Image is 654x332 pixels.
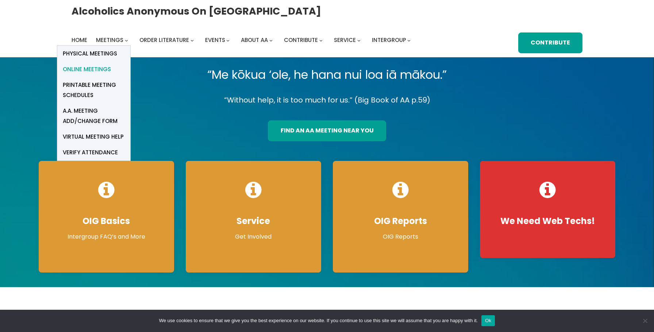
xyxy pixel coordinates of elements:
[96,36,123,44] span: Meetings
[641,317,649,324] span: No
[357,39,361,42] button: Service submenu
[125,39,128,42] button: Meetings submenu
[63,106,125,126] span: A.A. Meeting Add/Change Form
[407,39,411,42] button: Intergroup submenu
[334,36,356,44] span: Service
[284,35,318,45] a: Contribute
[57,145,130,161] a: verify attendance
[340,232,461,241] p: OIG Reports
[340,216,461,227] h4: OIG Reports
[334,35,356,45] a: Service
[268,120,386,141] a: find an aa meeting near you
[63,147,118,158] span: verify attendance
[159,317,478,324] span: We use cookies to ensure that we give you the best experience on our website. If you continue to ...
[63,49,117,59] span: Physical Meetings
[269,39,273,42] button: About AA submenu
[284,36,318,44] span: Contribute
[46,232,167,241] p: Intergroup FAQ’s and More
[57,62,130,77] a: Online Meetings
[518,32,582,53] a: Contribute
[372,36,406,44] span: Intergroup
[241,36,268,44] span: About AA
[46,216,167,227] h4: OIG Basics
[72,36,87,44] span: Home
[57,129,130,145] a: Virtual Meeting Help
[33,94,622,107] p: “Without help, it is too much for us.” (Big Book of AA p.59)
[139,36,189,44] span: Order Literature
[63,80,125,100] span: Printable Meeting Schedules
[193,232,314,241] p: Get Involved
[205,35,225,45] a: Events
[33,65,622,85] p: “Me kōkua ‘ole, he hana nui loa iā mākou.”
[63,64,111,74] span: Online Meetings
[191,39,194,42] button: Order Literature submenu
[193,216,314,227] h4: Service
[63,132,124,142] span: Virtual Meeting Help
[72,3,321,20] a: Alcoholics Anonymous on [GEOGRAPHIC_DATA]
[319,39,323,42] button: Contribute submenu
[72,35,413,45] nav: Intergroup
[57,103,130,129] a: A.A. Meeting Add/Change Form
[57,77,130,103] a: Printable Meeting Schedules
[226,39,230,42] button: Events submenu
[372,35,406,45] a: Intergroup
[57,46,130,61] a: Physical Meetings
[487,216,608,227] h4: We Need Web Techs!
[481,315,495,326] button: Ok
[72,35,87,45] a: Home
[241,35,268,45] a: About AA
[96,35,123,45] a: Meetings
[205,36,225,44] span: Events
